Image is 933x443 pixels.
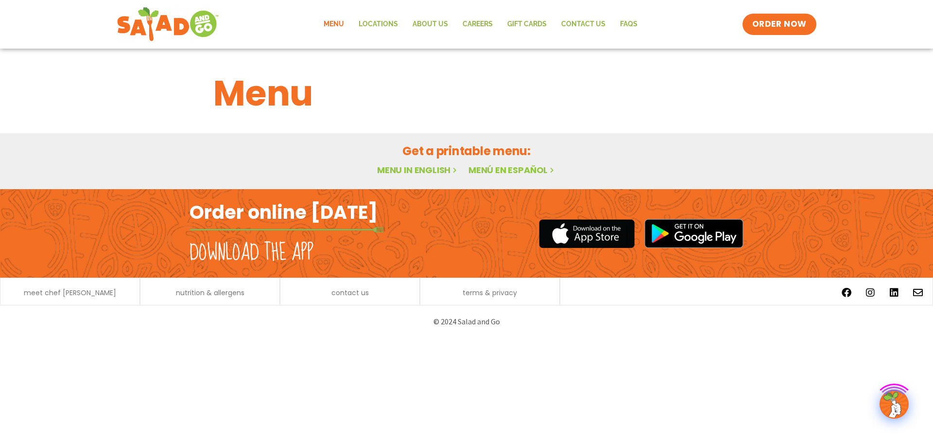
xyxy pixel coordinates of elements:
a: ORDER NOW [743,14,816,35]
img: new-SAG-logo-768×292 [117,5,219,44]
p: © 2024 Salad and Go [194,315,739,328]
a: GIFT CARDS [500,13,554,35]
a: contact us [331,289,369,296]
a: About Us [405,13,455,35]
a: terms & privacy [463,289,517,296]
h2: Order online [DATE] [190,200,378,224]
h2: Download the app [190,239,313,266]
a: Locations [351,13,405,35]
h2: Get a printable menu: [213,142,720,159]
img: google_play [644,219,743,248]
h1: Menu [213,67,720,120]
a: Menu [316,13,351,35]
a: FAQs [613,13,645,35]
a: Menu in English [377,164,459,176]
a: Menú en español [468,164,556,176]
a: meet chef [PERSON_NAME] [24,289,116,296]
img: fork [190,227,384,232]
nav: Menu [316,13,645,35]
a: Contact Us [554,13,613,35]
span: ORDER NOW [752,18,807,30]
a: Careers [455,13,500,35]
a: nutrition & allergens [176,289,244,296]
img: appstore [539,218,635,249]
